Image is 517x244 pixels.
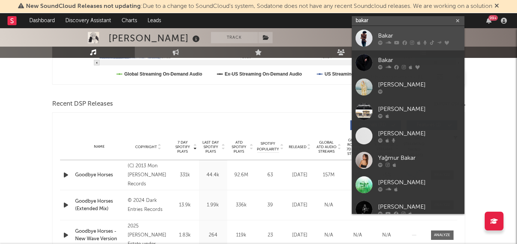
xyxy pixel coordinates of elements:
div: [PERSON_NAME] [378,105,461,114]
div: (C) 2013 Mon [PERSON_NAME] Records [128,162,169,189]
div: [PERSON_NAME] [378,80,461,89]
div: 63 [257,171,283,179]
a: Bakar [352,26,464,50]
div: 99 + [488,15,498,21]
a: [PERSON_NAME] [352,124,464,148]
div: Yağmur Bakar [378,153,461,162]
div: Name [75,144,124,150]
div: © 2024 Dark Entries Records [128,196,169,214]
span: Released [289,145,306,149]
a: Goodbye Horses - New Wave Version [75,228,124,242]
div: [PERSON_NAME] [378,202,461,211]
span: Last Day Spotify Plays [201,140,221,154]
button: Originals(31) [350,120,401,130]
a: [PERSON_NAME] [352,173,464,197]
div: 92.6M [229,171,253,179]
span: ATD Spotify Plays [229,140,249,154]
div: N/A [345,202,370,209]
span: Recent DSP Releases [52,100,113,109]
span: Global Rolling 7D Audio Streams [345,138,366,156]
div: [PERSON_NAME] [109,32,202,44]
a: Goodbye Horses [75,171,124,179]
div: 1.99k [201,202,225,209]
div: N/A [374,232,399,239]
div: N/A [345,232,370,239]
span: 7 Day Spotify Plays [173,140,193,154]
span: Dismiss [494,3,499,9]
a: Yağmur Bakar [352,148,464,173]
div: Bakar [378,56,461,65]
span: : Due to a change to SoundCloud's system, Sodatone does not have any recent Soundcloud releases. ... [26,3,492,9]
a: Goodbye Horses (Extended Mix) [75,198,124,212]
a: [PERSON_NAME] [352,197,464,221]
span: New SoundCloud Releases not updating [26,3,141,9]
a: Charts [116,13,142,28]
span: Global ATD Audio Streams [316,140,337,154]
div: 23 [257,232,283,239]
span: Copyright [135,145,157,149]
a: Discovery Assistant [60,13,116,28]
button: 99+ [486,18,491,24]
div: Bakar [378,31,461,40]
a: [PERSON_NAME] [352,75,464,99]
div: 119k [229,232,253,239]
a: Dashboard [24,13,60,28]
div: [PERSON_NAME] [378,129,461,138]
div: N/A [316,202,341,209]
button: Track [211,32,258,43]
span: Spotify Popularity [257,141,279,152]
div: 336k [229,202,253,209]
div: 13.9k [173,202,197,209]
div: 264 [201,232,225,239]
div: 157M [316,171,341,179]
div: 579k [345,171,370,179]
div: [DATE] [287,202,312,209]
div: [PERSON_NAME] [378,178,461,187]
input: Search for artists [352,16,464,26]
div: [DATE] [287,171,312,179]
div: N/A [316,232,341,239]
div: 331k [173,171,197,179]
div: 44.4k [201,171,225,179]
a: [PERSON_NAME] [352,99,464,124]
a: Bakar [352,50,464,75]
a: Leads [142,13,166,28]
div: 1.83k [173,232,197,239]
div: 39 [257,202,283,209]
div: [DATE] [287,232,312,239]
